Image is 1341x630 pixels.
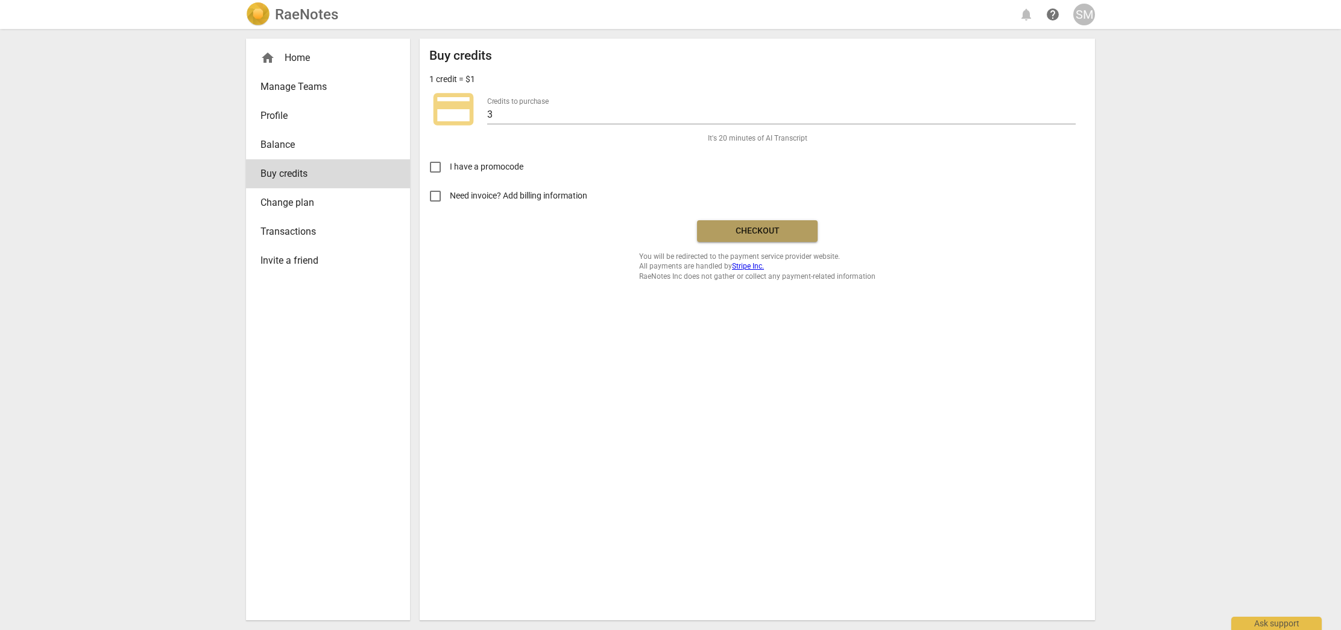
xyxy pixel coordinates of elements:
[260,51,275,65] span: home
[429,48,492,63] h2: Buy credits
[707,225,808,237] span: Checkout
[275,6,338,23] h2: RaeNotes
[732,262,764,270] a: Stripe Inc.
[246,43,410,72] div: Home
[429,85,478,133] span: credit_card
[450,161,523,173] span: I have a promocode
[1231,617,1322,630] div: Ask support
[246,2,270,27] img: Logo
[1046,7,1060,22] span: help
[260,80,386,94] span: Manage Teams
[246,159,410,188] a: Buy credits
[697,220,818,242] button: Checkout
[487,98,549,105] label: Credits to purchase
[260,51,386,65] div: Home
[246,72,410,101] a: Manage Teams
[260,109,386,123] span: Profile
[246,217,410,246] a: Transactions
[429,73,475,86] p: 1 credit = $1
[260,196,386,210] span: Change plan
[450,189,589,202] span: Need invoice? Add billing information
[246,2,338,27] a: LogoRaeNotes
[708,133,807,144] span: It's 20 minutes of AI Transcript
[260,253,386,268] span: Invite a friend
[246,188,410,217] a: Change plan
[260,167,386,181] span: Buy credits
[260,224,386,239] span: Transactions
[639,252,876,282] span: You will be redirected to the payment service provider website. All payments are handled by RaeNo...
[1073,4,1095,25] button: SM
[246,130,410,159] a: Balance
[246,246,410,275] a: Invite a friend
[1042,4,1064,25] a: Help
[246,101,410,130] a: Profile
[260,138,386,152] span: Balance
